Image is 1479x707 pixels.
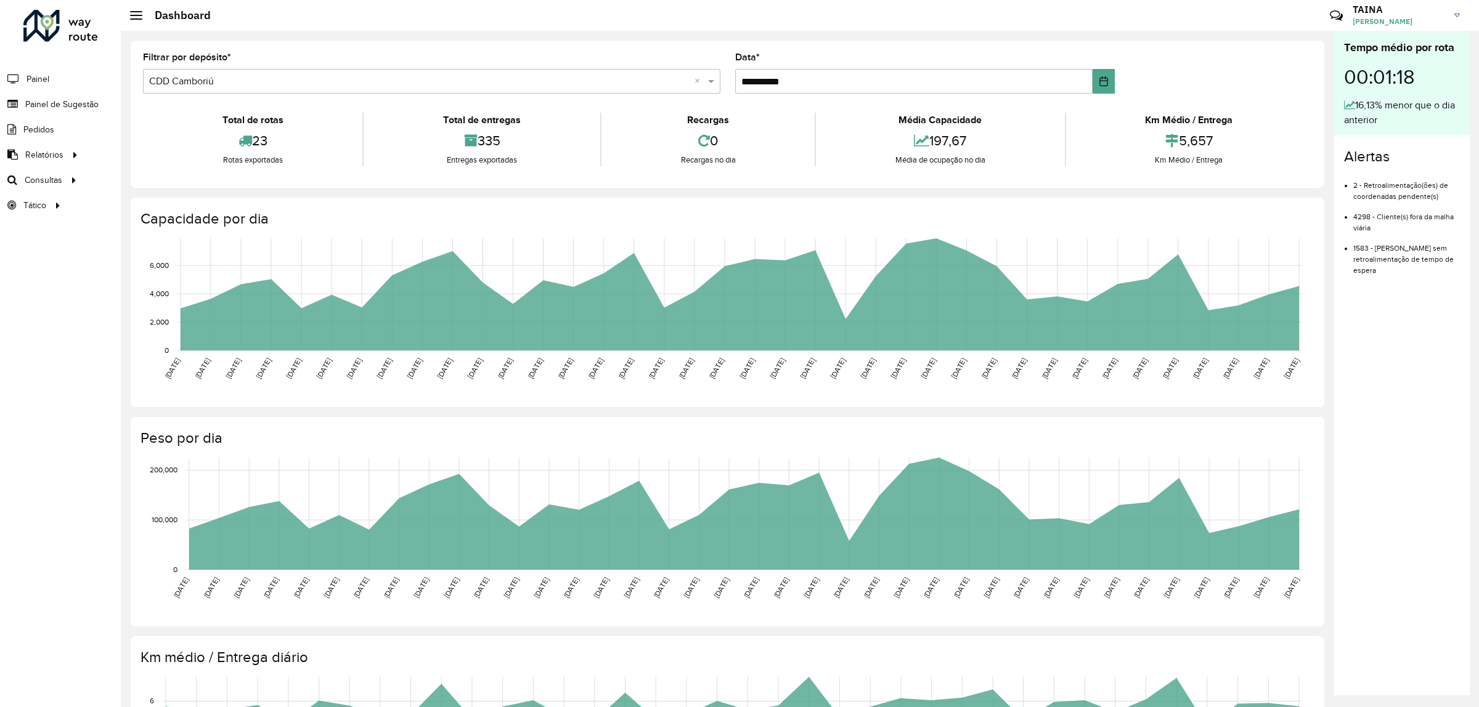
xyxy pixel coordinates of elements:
text: 2,000 [150,318,169,326]
h2: Dashboard [142,9,211,22]
text: [DATE] [224,357,242,380]
label: Filtrar por depósito [143,50,231,65]
text: [DATE] [502,576,520,599]
span: Consultas [25,174,62,187]
div: 00:01:18 [1344,56,1460,98]
button: Choose Date [1093,69,1114,94]
text: [DATE] [1161,357,1179,380]
h4: Peso por dia [141,429,1312,447]
text: [DATE] [1282,576,1300,599]
text: [DATE] [285,357,303,380]
a: Contato Rápido [1323,2,1350,29]
text: [DATE] [562,576,580,599]
li: 2 - Retroalimentação(ões) de coordenadas pendente(s) [1353,171,1460,202]
text: [DATE] [592,576,610,599]
div: Total de entregas [367,113,597,127]
text: [DATE] [526,357,544,380]
text: [DATE] [622,576,640,599]
h3: TAINA [1353,4,1445,15]
span: Tático [23,199,46,212]
li: 4298 - Cliente(s) fora da malha viária [1353,202,1460,233]
span: Relatórios [25,148,63,161]
div: 23 [146,127,359,154]
div: Recargas no dia [605,154,812,166]
text: [DATE] [952,576,970,599]
text: [DATE] [707,357,725,380]
text: [DATE] [1101,357,1118,380]
text: [DATE] [772,576,790,599]
text: [DATE] [1282,357,1300,380]
text: [DATE] [712,576,730,599]
text: [DATE] [1192,576,1210,599]
text: [DATE] [768,357,786,380]
text: [DATE] [1012,576,1030,599]
text: [DATE] [262,576,280,599]
div: 5,657 [1069,127,1309,154]
text: [DATE] [859,357,877,380]
text: [DATE] [532,576,550,599]
text: [DATE] [1072,576,1090,599]
text: [DATE] [677,357,695,380]
text: 0 [165,346,169,354]
text: [DATE] [829,357,847,380]
text: [DATE] [889,357,907,380]
text: [DATE] [922,576,940,599]
text: [DATE] [352,576,370,599]
text: [DATE] [1131,357,1149,380]
text: [DATE] [1042,576,1060,599]
span: Painel [26,73,49,86]
text: [DATE] [163,357,181,380]
h4: Alertas [1344,148,1460,166]
div: Km Médio / Entrega [1069,113,1309,127]
div: 16,13% menor que o dia anterior [1344,98,1460,127]
text: [DATE] [862,576,880,599]
text: [DATE] [647,357,665,380]
div: 0 [605,127,812,154]
text: [DATE] [832,576,850,599]
text: [DATE] [742,576,760,599]
div: Km Médio / Entrega [1069,154,1309,166]
div: Média de ocupação no dia [819,154,1061,166]
text: 6,000 [150,261,169,269]
text: [DATE] [375,357,393,380]
text: 6 [150,697,154,705]
text: [DATE] [232,576,250,599]
div: 335 [367,127,597,154]
text: [DATE] [892,576,910,599]
text: [DATE] [1252,357,1270,380]
text: [DATE] [442,576,460,599]
div: Recargas [605,113,812,127]
span: Clear all [695,74,705,89]
li: 1583 - [PERSON_NAME] sem retroalimentação de tempo de espera [1353,233,1460,276]
div: Tempo médio por rota [1344,39,1460,56]
h4: Capacidade por dia [141,210,1312,228]
text: [DATE] [919,357,937,380]
text: [DATE] [1222,576,1240,599]
text: [DATE] [982,576,1000,599]
text: [DATE] [1252,576,1270,599]
text: [DATE] [738,357,756,380]
text: [DATE] [382,576,400,599]
text: [DATE] [1010,357,1028,380]
text: [DATE] [292,576,310,599]
text: [DATE] [1070,357,1088,380]
text: [DATE] [436,357,454,380]
text: [DATE] [1221,357,1239,380]
text: 200,000 [150,466,177,474]
text: [DATE] [556,357,574,380]
text: [DATE] [1162,576,1180,599]
text: [DATE] [802,576,820,599]
text: [DATE] [466,357,484,380]
text: [DATE] [255,357,272,380]
div: Total de rotas [146,113,359,127]
text: [DATE] [652,576,670,599]
text: [DATE] [405,357,423,380]
h4: Km médio / Entrega diário [141,648,1312,666]
span: [PERSON_NAME] [1353,16,1445,27]
text: 0 [173,565,177,573]
div: Entregas exportadas [367,154,597,166]
text: [DATE] [617,357,635,380]
text: [DATE] [315,357,333,380]
label: Data [735,50,760,65]
text: [DATE] [322,576,340,599]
